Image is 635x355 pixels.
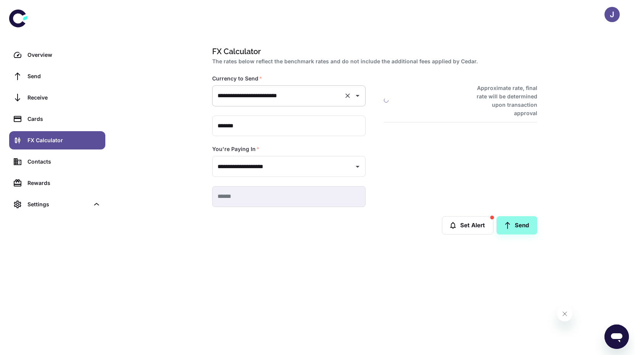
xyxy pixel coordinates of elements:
[9,195,105,214] div: Settings
[27,93,101,102] div: Receive
[352,90,363,101] button: Open
[9,46,105,64] a: Overview
[27,136,101,145] div: FX Calculator
[352,161,363,172] button: Open
[27,51,101,59] div: Overview
[9,88,105,107] a: Receive
[9,110,105,128] a: Cards
[9,67,105,85] a: Send
[604,324,629,349] iframe: Button to launch messaging window
[9,174,105,192] a: Rewards
[5,5,55,11] span: Hi. Need any help?
[442,216,493,235] button: Set Alert
[27,200,89,209] div: Settings
[212,75,262,82] label: Currency to Send
[496,216,537,235] a: Send
[212,46,534,57] h1: FX Calculator
[342,90,353,101] button: Clear
[557,306,572,321] iframe: Close message
[212,145,259,153] label: You're Paying In
[604,7,620,22] button: J
[27,179,101,187] div: Rewards
[27,72,101,80] div: Send
[27,157,101,166] div: Contacts
[9,153,105,171] a: Contacts
[468,84,537,117] h6: Approximate rate, final rate will be determined upon transaction approval
[9,131,105,149] a: FX Calculator
[27,115,101,123] div: Cards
